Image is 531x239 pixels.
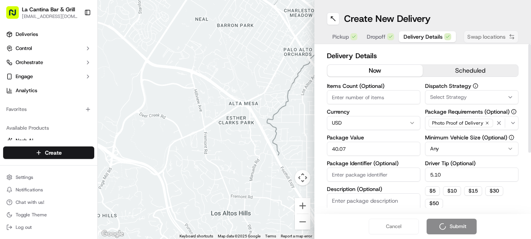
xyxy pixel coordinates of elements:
button: $50 [425,199,443,208]
span: Toggle Theme [16,212,47,218]
button: [EMAIL_ADDRESS][DOMAIN_NAME] [22,13,78,20]
button: Create [3,146,94,159]
label: Package Identifier (Optional) [327,161,420,166]
img: 1736555255976-a54dd68f-1ca7-489b-9aae-adbdc363a1c4 [16,143,22,149]
a: Report a map error [281,234,312,238]
span: Pickup [332,33,349,41]
button: Zoom out [295,214,310,230]
label: Package Requirements (Optional) [425,109,518,114]
button: Select Strategy [425,90,518,104]
button: La Cantina Bar & Grill [22,5,75,13]
button: scheduled [423,65,518,77]
span: Dropoff [367,33,386,41]
button: Settings [3,172,94,183]
button: See all [121,100,142,109]
a: Powered byPylon [55,181,95,187]
button: Engage [3,70,94,83]
a: Analytics [3,84,94,97]
span: [DATE] [69,142,85,148]
span: Notifications [16,187,43,193]
span: Regen Pajulas [24,121,57,127]
label: Currency [327,109,420,114]
a: Nash AI [6,137,91,144]
span: Nash AI [16,137,33,144]
button: Notifications [3,184,94,195]
span: Orchestrate [16,59,43,66]
a: 💻API Documentation [63,171,129,185]
p: Welcome 👋 [8,31,142,44]
span: • [59,121,61,127]
span: Select Strategy [430,94,467,101]
span: Create [45,149,62,157]
button: Minimum Vehicle Size (Optional) [509,135,514,140]
button: Package Requirements (Optional) [511,109,517,114]
div: 📗 [8,175,14,182]
label: Package Value [327,135,420,140]
span: [DATE] [63,121,79,127]
button: Nash AI [3,134,94,147]
button: Dispatch Strategy [473,83,478,89]
span: Chat with us! [16,199,44,205]
span: Settings [16,174,33,180]
label: Description (Optional) [327,186,420,192]
input: Enter package identifier [327,168,420,182]
label: Driver Tip (Optional) [425,161,518,166]
button: Orchestrate [3,56,94,69]
label: Dispatch Strategy [425,83,518,89]
button: Control [3,42,94,55]
span: API Documentation [74,175,126,182]
span: Log out [16,224,32,230]
img: 1736555255976-a54dd68f-1ca7-489b-9aae-adbdc363a1c4 [16,121,22,128]
h2: Delivery Details [327,50,518,61]
button: $15 [464,186,482,196]
button: Start new chat [133,77,142,86]
span: Analytics [16,87,37,94]
div: Available Products [3,122,94,134]
input: Enter driver tip amount [425,168,518,182]
a: Open this area in Google Maps (opens a new window) [100,229,126,239]
a: Deliveries [3,28,94,41]
button: Keyboard shortcuts [179,234,213,239]
span: Control [16,45,32,52]
input: Enter package value [327,142,420,156]
div: Past conversations [8,102,52,108]
span: Photo Proof of Delivery [432,120,483,126]
img: Google [100,229,126,239]
button: $30 [485,186,503,196]
h1: Create New Delivery [344,12,431,25]
div: We're available if you need us! [35,82,108,89]
button: Map camera controls [295,170,310,185]
img: Regen Pajulas [8,114,20,126]
label: Minimum Vehicle Size (Optional) [425,135,518,140]
span: Delivery Details [404,33,443,41]
img: Nash [8,8,23,23]
button: Log out [3,222,94,233]
span: Pylon [78,181,95,187]
a: 📗Knowledge Base [5,171,63,185]
img: 9188753566659_6852d8bf1fb38e338040_72.png [16,75,30,89]
div: Start new chat [35,75,128,82]
button: La Cantina Bar & Grill[EMAIL_ADDRESS][DOMAIN_NAME] [3,3,81,22]
label: Items Count (Optional) [327,83,420,89]
span: Engage [16,73,33,80]
button: $5 [425,186,440,196]
img: Masood Aslam [8,135,20,147]
input: Got a question? Start typing here... [20,50,141,59]
a: Terms (opens in new tab) [265,234,276,238]
span: • [65,142,68,148]
button: Toggle Theme [3,209,94,220]
span: Deliveries [16,31,38,38]
div: 💻 [66,175,72,182]
div: Favorites [3,103,94,116]
button: Zoom in [295,198,310,214]
span: Knowledge Base [16,175,60,182]
button: Chat with us! [3,197,94,208]
img: 1736555255976-a54dd68f-1ca7-489b-9aae-adbdc363a1c4 [8,75,22,89]
span: Map data ©2025 Google [218,234,260,238]
button: now [327,65,423,77]
button: $10 [443,186,461,196]
input: Enter number of items [327,90,420,104]
span: [PERSON_NAME] [24,142,63,148]
button: Photo Proof of Delivery [425,116,518,130]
